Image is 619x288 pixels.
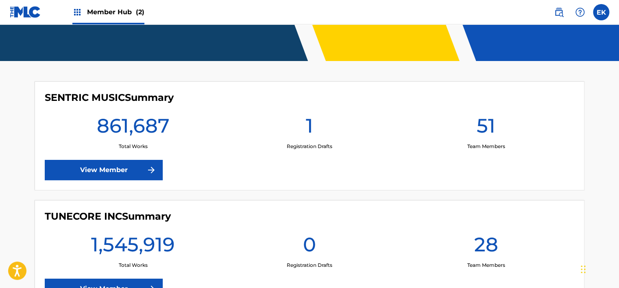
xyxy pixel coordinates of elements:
[96,113,169,143] h1: 861,687
[87,7,144,17] span: Member Hub
[45,92,174,104] h4: SENTRIC MUSIC
[72,7,82,17] img: Top Rightsholders
[10,6,41,18] img: MLC Logo
[45,210,171,223] h4: TUNECORE INC
[551,4,567,20] a: Public Search
[467,262,505,269] p: Team Members
[91,232,175,262] h1: 1,545,919
[575,7,585,17] img: help
[474,232,498,262] h1: 28
[45,160,163,180] a: View Member
[287,262,332,269] p: Registration Drafts
[554,7,564,17] img: search
[146,165,156,175] img: f7272a7cc735f4ea7f67.svg
[572,4,588,20] div: Help
[118,262,147,269] p: Total Works
[287,143,332,150] p: Registration Drafts
[477,113,495,143] h1: 51
[581,257,586,281] div: Drag
[578,249,619,288] iframe: Chat Widget
[136,8,144,16] span: (2)
[303,232,316,262] h1: 0
[467,143,505,150] p: Team Members
[593,4,609,20] div: User Menu
[118,143,147,150] p: Total Works
[306,113,313,143] h1: 1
